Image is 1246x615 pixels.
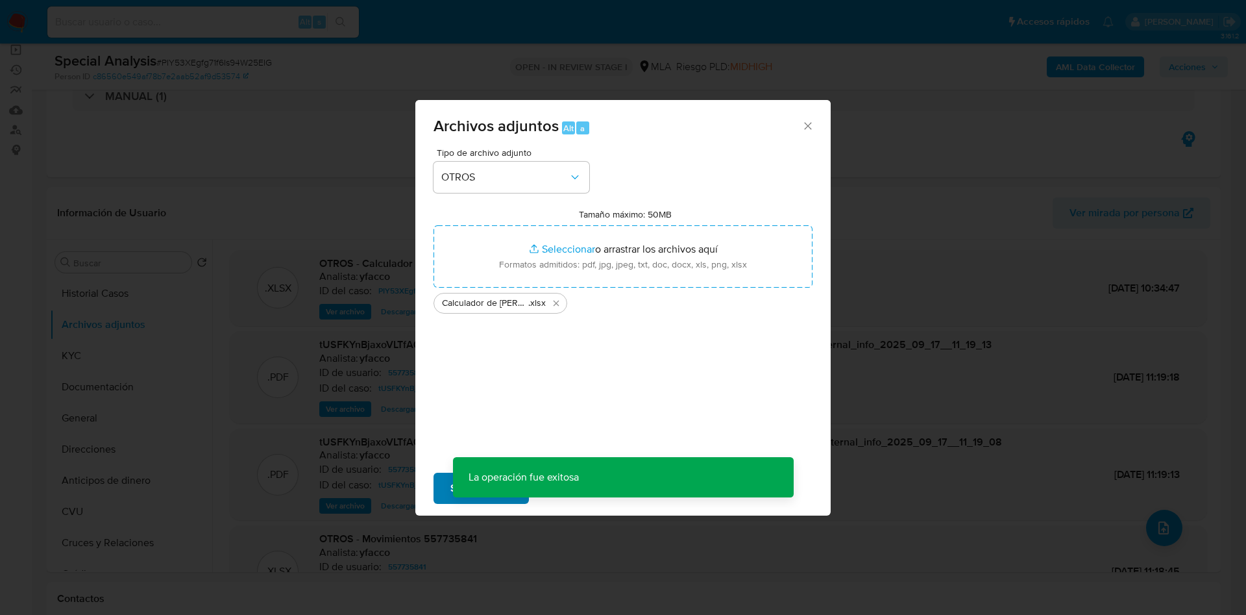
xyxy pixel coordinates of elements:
[434,288,812,314] ul: Archivos seleccionados
[434,114,559,137] span: Archivos adjuntos
[580,122,585,134] span: a
[563,122,574,134] span: Alt
[450,474,512,503] span: Subir archivo
[434,162,589,193] button: OTROS
[441,171,568,184] span: OTROS
[579,208,672,220] label: Tamaño máximo: 50MB
[434,473,529,504] button: Subir archivo
[437,148,592,157] span: Tipo de archivo adjunto
[453,457,594,497] p: La operación fue exitosa
[801,119,813,131] button: Cerrar
[551,474,593,503] span: Cancelar
[442,297,528,310] span: Calculador de [PERSON_NAME]
[548,295,564,311] button: Eliminar Calculador de IVA Ricardo Alberto Bruno.xlsx
[528,297,546,310] span: .xlsx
